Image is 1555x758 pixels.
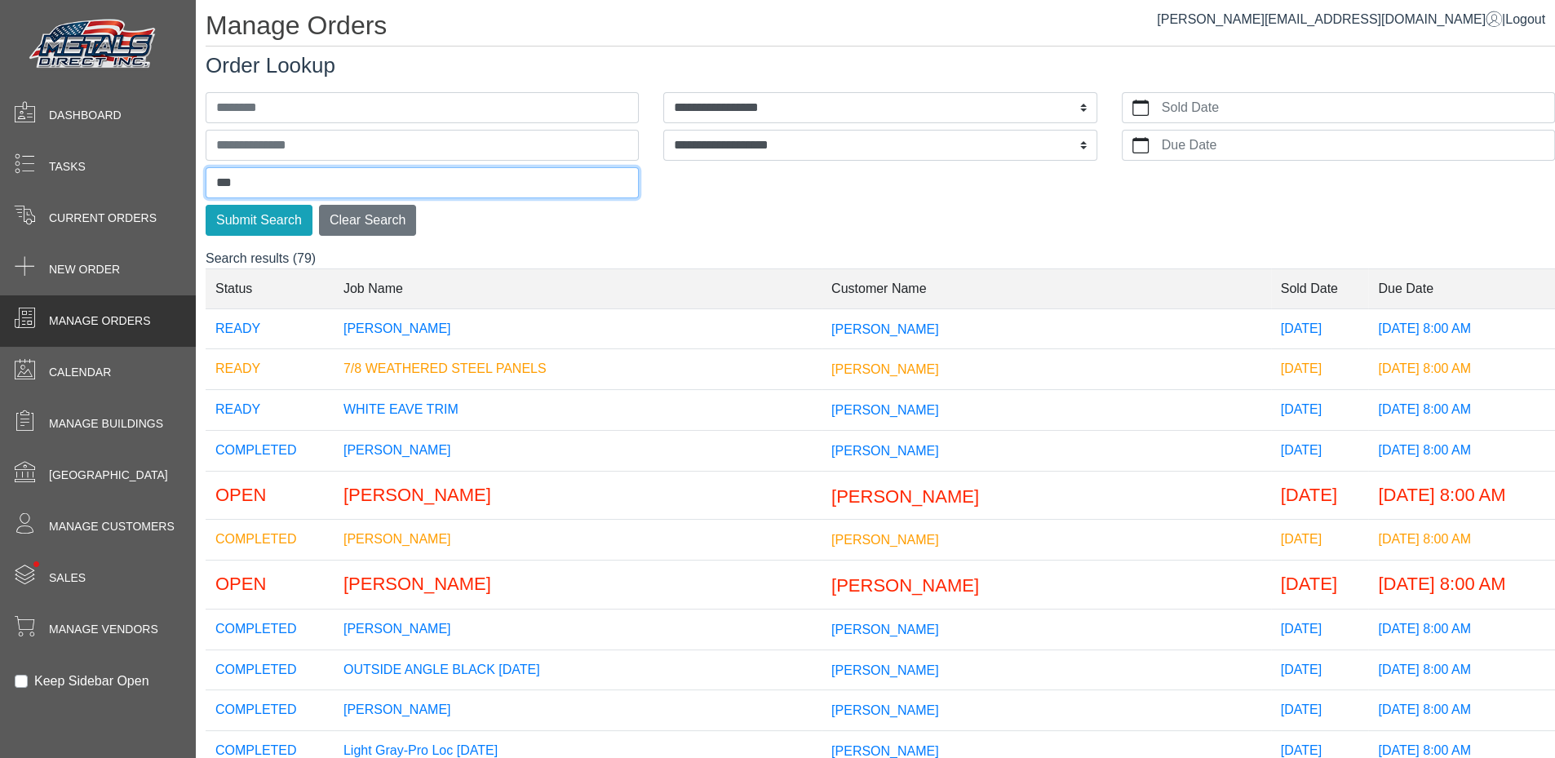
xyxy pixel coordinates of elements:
td: [PERSON_NAME] [334,308,822,349]
button: calendar [1123,93,1158,122]
td: [PERSON_NAME] [334,471,822,520]
td: READY [206,308,334,349]
label: Sold Date [1158,93,1554,122]
span: [GEOGRAPHIC_DATA] [49,467,168,484]
td: [DATE] 8:00 AM [1368,649,1555,690]
td: Due Date [1368,268,1555,308]
span: Manage Orders [49,313,150,330]
span: Dashboard [49,107,122,124]
span: New Order [49,261,120,278]
td: [DATE] [1271,430,1369,471]
td: COMPLETED [206,690,334,731]
h3: Order Lookup [206,53,1555,78]
span: Manage Customers [49,518,175,535]
button: calendar [1123,131,1158,160]
a: [PERSON_NAME][EMAIL_ADDRESS][DOMAIN_NAME] [1157,12,1502,26]
td: [DATE] 8:00 AM [1368,430,1555,471]
span: [PERSON_NAME] [831,485,979,506]
td: [DATE] [1271,690,1369,731]
td: Sold Date [1271,268,1369,308]
span: • [16,538,57,591]
span: Calendar [49,364,111,381]
span: Tasks [49,158,86,175]
td: Job Name [334,268,822,308]
h1: Manage Orders [206,10,1555,47]
span: [PERSON_NAME] [831,533,939,547]
span: [PERSON_NAME] [831,703,939,717]
td: [PERSON_NAME] [334,609,822,649]
span: Current Orders [49,210,157,227]
td: [DATE] [1271,349,1369,390]
td: [DATE] 8:00 AM [1368,561,1555,610]
td: [DATE] 8:00 AM [1368,349,1555,390]
td: COMPLETED [206,520,334,561]
span: [PERSON_NAME] [831,663,939,676]
td: COMPLETED [206,609,334,649]
td: [DATE] 8:00 AM [1368,690,1555,731]
svg: calendar [1132,100,1149,116]
td: 7/8 WEATHERED STEEL PANELS [334,349,822,390]
button: Submit Search [206,205,312,236]
td: [PERSON_NAME] [334,520,822,561]
span: [PERSON_NAME] [831,444,939,458]
td: READY [206,390,334,431]
td: READY [206,349,334,390]
button: Clear Search [319,205,416,236]
svg: calendar [1132,137,1149,153]
span: [PERSON_NAME] [831,744,939,758]
td: [DATE] [1271,520,1369,561]
td: [DATE] 8:00 AM [1368,471,1555,520]
td: OUTSIDE ANGLE BLACK [DATE] [334,649,822,690]
td: [DATE] 8:00 AM [1368,390,1555,431]
td: [DATE] 8:00 AM [1368,520,1555,561]
span: [PERSON_NAME] [831,575,979,596]
img: Metals Direct Inc Logo [24,15,163,75]
span: [PERSON_NAME] [831,321,939,335]
div: | [1157,10,1545,29]
td: [PERSON_NAME] [334,690,822,731]
td: WHITE EAVE TRIM [334,390,822,431]
span: Logout [1505,12,1545,26]
span: Manage Buildings [49,415,163,432]
span: [PERSON_NAME] [831,362,939,376]
span: Manage Vendors [49,621,158,638]
td: [DATE] [1271,390,1369,431]
td: COMPLETED [206,649,334,690]
td: [PERSON_NAME] [334,561,822,610]
td: OPEN [206,471,334,520]
td: [DATE] [1271,471,1369,520]
label: Due Date [1158,131,1554,160]
td: COMPLETED [206,430,334,471]
span: Sales [49,570,86,587]
td: [DATE] [1271,308,1369,349]
span: [PERSON_NAME] [831,623,939,636]
td: [DATE] [1271,561,1369,610]
span: [PERSON_NAME] [831,403,939,417]
td: Customer Name [822,268,1271,308]
label: Keep Sidebar Open [34,672,149,691]
td: [DATE] [1271,649,1369,690]
td: [DATE] [1271,609,1369,649]
td: OPEN [206,561,334,610]
td: [DATE] 8:00 AM [1368,308,1555,349]
td: Status [206,268,334,308]
td: [PERSON_NAME] [334,430,822,471]
td: [DATE] 8:00 AM [1368,609,1555,649]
